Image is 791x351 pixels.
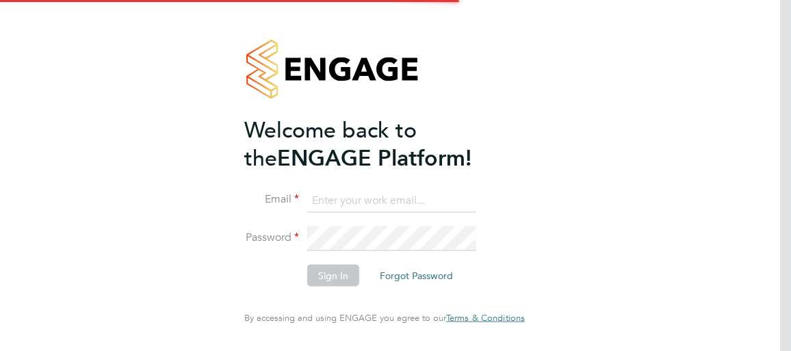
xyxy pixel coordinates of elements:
[307,265,359,287] button: Sign In
[307,188,476,213] input: Enter your work email...
[446,312,525,324] span: Terms & Conditions
[244,312,525,324] span: By accessing and using ENGAGE you agree to our
[244,116,511,172] h2: ENGAGE Platform!
[244,231,299,245] label: Password
[369,265,464,287] button: Forgot Password
[244,192,299,207] label: Email
[244,116,417,171] span: Welcome back to the
[446,313,525,324] a: Terms & Conditions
